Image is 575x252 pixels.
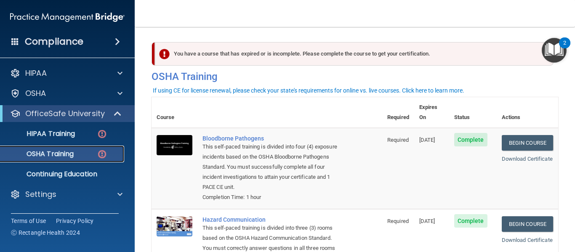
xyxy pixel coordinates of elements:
[382,97,414,128] th: Required
[497,97,558,128] th: Actions
[449,97,497,128] th: Status
[25,109,105,119] p: OfficeSafe University
[25,68,47,78] p: HIPAA
[419,218,435,224] span: [DATE]
[454,133,487,146] span: Complete
[387,218,409,224] span: Required
[5,130,75,138] p: HIPAA Training
[202,192,340,202] div: Completion Time: 1 hour
[159,49,170,59] img: exclamation-circle-solid-danger.72ef9ffc.png
[419,137,435,143] span: [DATE]
[202,216,340,223] a: Hazard Communication
[56,217,94,225] a: Privacy Policy
[97,129,107,139] img: danger-circle.6113f641.png
[25,88,46,98] p: OSHA
[10,68,122,78] a: HIPAA
[542,38,567,63] button: Open Resource Center, 2 new notifications
[502,135,553,151] a: Begin Course
[97,149,107,159] img: danger-circle.6113f641.png
[502,156,553,162] a: Download Certificate
[202,142,340,192] div: This self-paced training is divided into four (4) exposure incidents based on the OSHA Bloodborne...
[11,217,46,225] a: Terms of Use
[202,135,340,142] a: Bloodborne Pathogens
[155,42,554,66] div: You have a course that has expired or is incomplete. Please complete the course to get your certi...
[563,43,566,54] div: 2
[502,237,553,243] a: Download Certificate
[11,228,80,237] span: Ⓒ Rectangle Health 2024
[153,88,464,93] div: If using CE for license renewal, please check your state's requirements for online vs. live cours...
[10,88,122,98] a: OSHA
[10,9,125,26] img: PMB logo
[152,71,558,82] h4: OSHA Training
[5,150,74,158] p: OSHA Training
[414,97,449,128] th: Expires On
[5,170,120,178] p: Continuing Education
[25,36,83,48] h4: Compliance
[25,189,56,199] p: Settings
[10,109,122,119] a: OfficeSafe University
[152,86,466,95] button: If using CE for license renewal, please check your state's requirements for online vs. live cours...
[10,189,122,199] a: Settings
[428,192,565,226] iframe: Drift Widget Chat Controller
[387,137,409,143] span: Required
[152,97,197,128] th: Course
